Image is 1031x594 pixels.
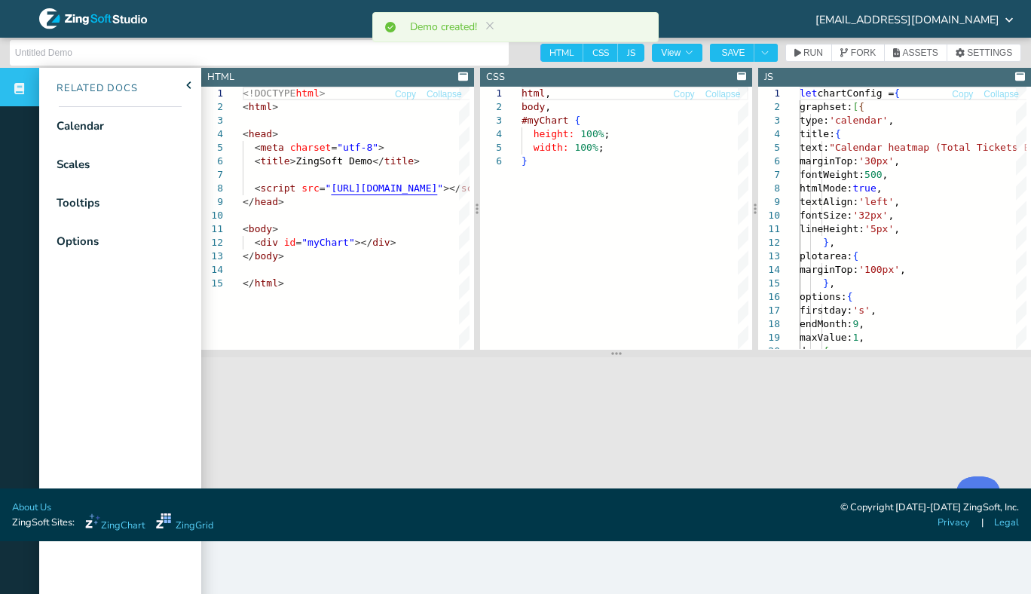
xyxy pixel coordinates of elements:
button: ASSETS [884,44,947,62]
div: 19 [758,331,780,344]
span: title [384,155,414,167]
div: 14 [758,263,780,277]
span: id [284,237,296,248]
span: < [243,223,249,234]
span: head [249,128,272,139]
span: title: [800,128,835,139]
div: Options [57,233,99,250]
span: script [260,182,295,194]
div: 20 [758,344,780,358]
span: < [243,128,249,139]
span: "utf-8" [337,142,378,153]
span: , [889,115,895,126]
span: { [835,128,841,139]
span: > [272,128,278,139]
div: checkbox-group [540,44,644,62]
div: 13 [758,250,780,263]
span: FORK [851,48,876,57]
div: 14 [201,263,223,277]
span: ZingSoft Demo [295,155,372,167]
span: ></ [355,237,372,248]
div: 18 [758,317,780,331]
div: 4 [758,127,780,141]
a: ZingGrid [156,513,213,533]
span: < [255,155,261,167]
button: FORK [831,44,885,62]
span: { [847,291,853,302]
span: SETTINGS [967,48,1012,57]
button: Toggle Dropdown [754,44,778,62]
span: "myChart" [301,237,354,248]
div: 10 [201,209,223,222]
span: options: [800,291,847,302]
span: head [255,196,278,207]
div: JS [764,70,773,84]
span: width: [533,142,568,153]
span: < [255,142,261,153]
span: 100% [580,128,604,139]
span: ></ [443,182,460,194]
button: Copy [394,87,417,102]
span: View [661,48,693,57]
span: [ [853,101,859,112]
span: = [320,182,326,194]
span: , [830,277,836,289]
span: marginTop: [800,155,858,167]
div: 1 [480,87,502,100]
div: 11 [758,222,780,236]
span: <!DOCTYPE [243,87,295,99]
button: View [652,44,702,62]
button: Collapse [426,87,463,102]
span: 'calendar' [830,115,889,126]
span: SAVE [721,48,745,57]
span: '5px' [864,223,894,234]
span: | [981,516,984,530]
a: About Us [12,501,51,515]
div: Related Docs [39,81,138,96]
iframe: Your browser does not support iframes. [201,357,1031,594]
span: plotarea: [800,250,852,262]
span: endMonth: [800,318,852,329]
span: < [243,101,249,112]
span: HTML [540,44,583,62]
span: title [260,155,289,167]
span: meta [260,142,283,153]
span: , [889,210,895,221]
span: > [320,87,326,99]
span: " [437,182,443,194]
span: , [900,264,906,275]
div: 15 [758,277,780,290]
span: src [301,182,319,194]
span: div [372,237,390,248]
span: } [522,155,528,167]
div: 16 [758,290,780,304]
span: , [545,101,551,112]
div: 4 [480,127,502,141]
span: > [390,237,396,248]
div: 1 [201,87,223,100]
span: , [877,182,883,194]
span: > [290,155,296,167]
div: © Copyright [DATE]-[DATE] ZingSoft, Inc. [840,501,1019,516]
span: " [326,182,332,194]
button: RUN [785,44,832,62]
span: < [255,182,261,194]
span: > [278,250,284,262]
span: ZingSoft Sites: [12,516,75,530]
span: Collapse [427,90,462,99]
button: Collapse [983,87,1020,102]
span: , [830,237,836,248]
div: 12 [201,236,223,250]
div: 2 [758,100,780,114]
span: } [824,237,830,248]
div: 12 [758,236,780,250]
span: </ [372,155,384,167]
div: 17 [758,304,780,317]
button: Collapse [705,87,742,102]
button: Copy [951,87,974,102]
span: let [800,87,817,99]
span: Collapse [705,90,741,99]
span: > [278,196,284,207]
div: 5 [758,141,780,155]
span: day: [800,345,823,357]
